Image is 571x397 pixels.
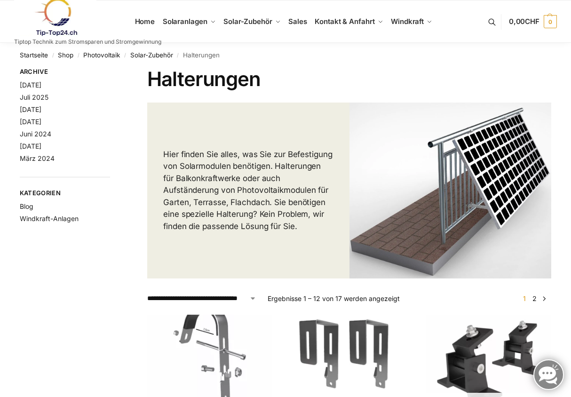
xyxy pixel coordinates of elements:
button: Close filters [110,68,116,78]
a: Kontakt & Anfahrt [311,0,387,43]
span: / [73,52,83,59]
a: Juli 2025 [20,93,48,101]
a: [DATE] [20,105,41,113]
a: [DATE] [20,118,41,126]
span: Kontakt & Anfahrt [315,17,374,26]
span: Kategorien [20,189,110,198]
span: Solaranlagen [163,17,207,26]
span: Solar-Zubehör [223,17,272,26]
a: Shop [58,51,73,59]
span: / [173,52,183,59]
a: 0,00CHF 0 [509,8,557,36]
span: 0,00 [509,17,539,26]
p: Tiptop Technik zum Stromsparen und Stromgewinnung [14,39,161,45]
a: Solar-Zubehör [220,0,285,43]
a: [DATE] [20,81,41,89]
a: Juni 2024 [20,130,51,138]
span: Sales [288,17,307,26]
a: Startseite [20,51,48,59]
span: Archive [20,67,110,77]
span: / [48,52,58,59]
p: Ergebnisse 1 – 12 von 17 werden angezeigt [268,294,400,303]
a: Photovoltaik [83,51,120,59]
a: Seite 2 [530,294,539,302]
a: Windkraft-Anlagen [20,214,79,222]
a: [DATE] [20,142,41,150]
a: Sales [285,0,311,43]
img: Halterungen [349,103,551,278]
a: → [541,294,548,303]
span: Windkraft [391,17,424,26]
p: Hier finden Sie alles, was Sie zur Befestigung von Solarmodulen benötigen. Halterungen für Balkon... [163,149,333,233]
span: Seite 1 [521,294,528,302]
a: Solaranlagen [159,0,219,43]
a: Solar-Zubehör [130,51,173,59]
a: März 2024 [20,154,55,162]
span: / [120,52,130,59]
h1: Halterungen [147,67,551,91]
nav: Breadcrumb [20,43,551,67]
a: Windkraft [387,0,436,43]
select: Shop-Reihenfolge [147,294,256,303]
span: 0 [544,15,557,28]
nav: Produkt-Seitennummerierung [517,294,551,303]
a: Blog [20,202,33,210]
span: CHF [525,17,539,26]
